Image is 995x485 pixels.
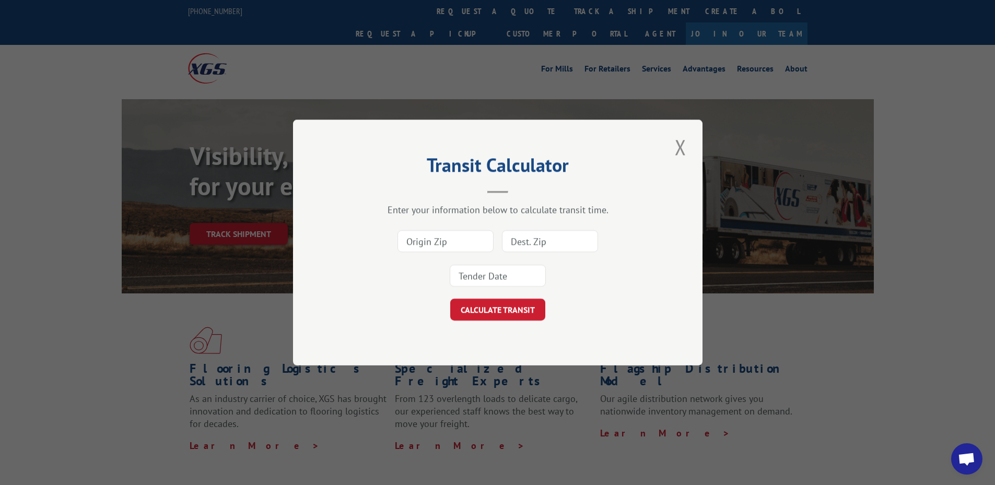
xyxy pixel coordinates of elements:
input: Tender Date [450,265,546,287]
h2: Transit Calculator [345,158,650,178]
button: Close modal [672,133,689,161]
input: Dest. Zip [502,230,598,252]
div: Enter your information below to calculate transit time. [345,204,650,216]
input: Origin Zip [397,230,494,252]
a: Open chat [951,443,982,475]
button: CALCULATE TRANSIT [450,299,545,321]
